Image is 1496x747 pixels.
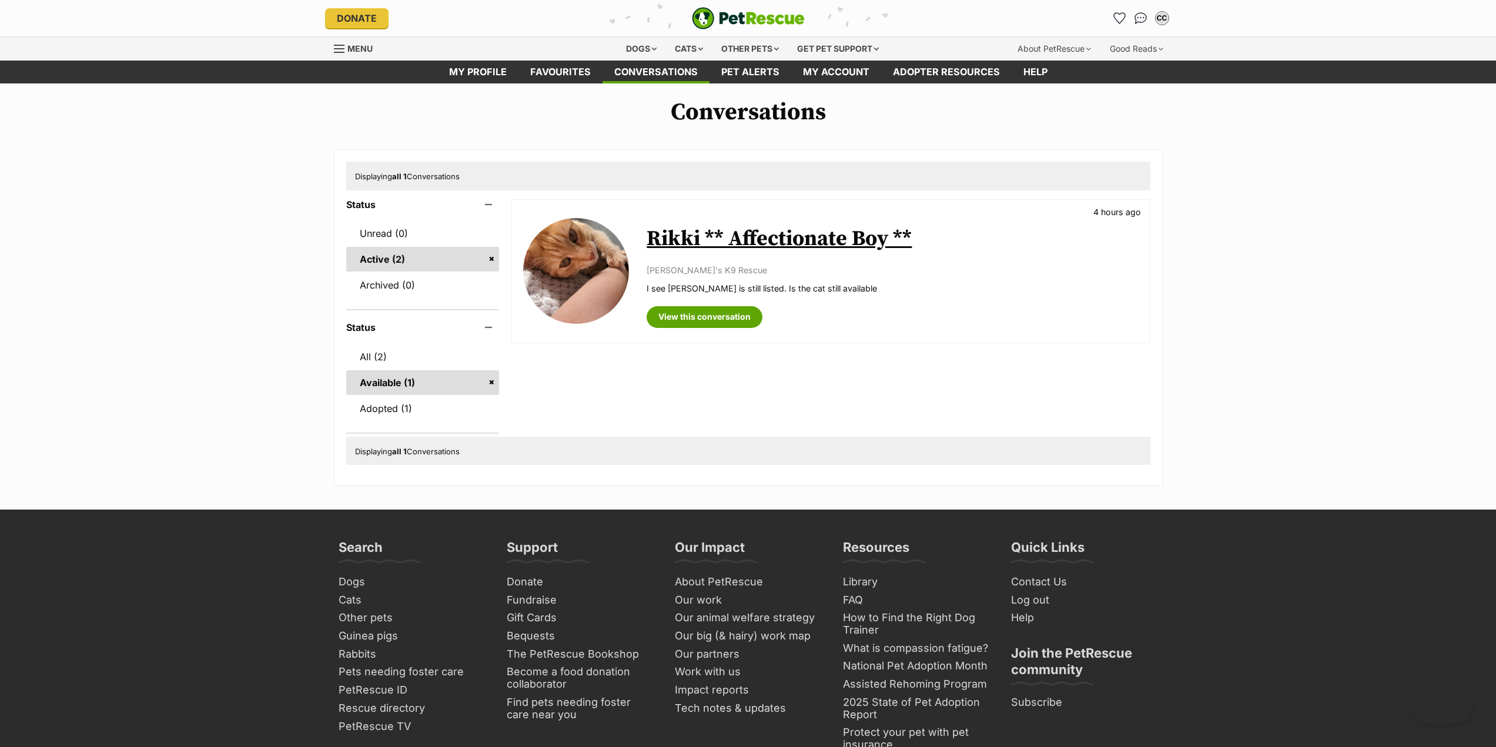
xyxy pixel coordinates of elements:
a: Our partners [670,645,826,664]
a: Rabbits [334,645,490,664]
a: Impact reports [670,681,826,699]
strong: all 1 [392,447,407,456]
a: Menu [334,37,381,58]
img: chat-41dd97257d64d25036548639549fe6c8038ab92f7586957e7f3b1b290dea8141.svg [1134,12,1147,24]
a: All (2) [346,344,500,369]
header: Status [346,199,500,210]
div: Get pet support [789,37,887,61]
a: 2025 State of Pet Adoption Report [838,694,995,723]
a: Gift Cards [502,609,658,627]
a: Our animal welfare strategy [670,609,826,627]
a: Our big (& hairy) work map [670,627,826,645]
a: Other pets [334,609,490,627]
a: Adopter resources [881,61,1012,83]
button: My account [1153,9,1172,28]
ul: Account quick links [1110,9,1172,28]
a: Help [1006,609,1163,627]
div: Good Reads [1102,37,1172,61]
a: conversations [603,61,709,83]
header: Status [346,322,500,333]
a: Dogs [334,573,490,591]
h3: Join the PetRescue community [1011,645,1158,685]
h3: Resources [843,539,909,562]
a: Donate [325,8,389,28]
a: Help [1012,61,1059,83]
a: PetRescue [692,7,805,29]
a: Unread (0) [346,221,500,246]
a: Contact Us [1006,573,1163,591]
span: Displaying Conversations [355,447,460,456]
a: Adopted (1) [346,396,500,421]
a: Library [838,573,995,591]
a: PetRescue TV [334,718,490,736]
a: Rikki ** Affectionate Boy ** [647,226,912,252]
p: 4 hours ago [1093,206,1141,218]
img: Rikki ** Affectionate Boy ** [523,218,629,324]
h3: Support [507,539,558,562]
div: Cats [667,37,711,61]
span: Displaying Conversations [355,172,460,181]
img: logo-e224e6f780fb5917bec1dbf3a21bbac754714ae5b6737aabdf751b685950b380.svg [692,7,805,29]
a: Available (1) [346,370,500,395]
a: Cats [334,591,490,609]
h3: Search [339,539,383,562]
p: I see [PERSON_NAME] is still listed. Is the cat still available [647,282,1137,294]
div: Dogs [618,37,665,61]
strong: all 1 [392,172,407,181]
a: Rescue directory [334,699,490,718]
a: The PetRescue Bookshop [502,645,658,664]
a: Favourites [1110,9,1129,28]
a: Favourites [518,61,603,83]
iframe: Help Scout Beacon - Open [1411,688,1472,723]
a: Assisted Rehoming Program [838,675,995,694]
div: CC [1156,12,1168,24]
a: My profile [437,61,518,83]
a: Become a food donation collaborator [502,663,658,693]
a: Donate [502,573,658,591]
a: Work with us [670,663,826,681]
a: Find pets needing foster care near you [502,694,658,723]
a: Bequests [502,627,658,645]
a: About PetRescue [670,573,826,591]
span: Menu [347,43,373,53]
a: View this conversation [647,306,762,327]
h3: Our Impact [675,539,745,562]
a: Guinea pigs [334,627,490,645]
a: Tech notes & updates [670,699,826,718]
a: Our work [670,591,826,609]
a: My account [791,61,881,83]
a: Subscribe [1006,694,1163,712]
a: Archived (0) [346,273,500,297]
a: How to Find the Right Dog Trainer [838,609,995,639]
div: About PetRescue [1009,37,1099,61]
div: Other pets [713,37,787,61]
a: National Pet Adoption Month [838,657,995,675]
h3: Quick Links [1011,539,1085,562]
a: Conversations [1132,9,1150,28]
a: FAQ [838,591,995,609]
a: Pet alerts [709,61,791,83]
a: What is compassion fatigue? [838,639,995,658]
p: [PERSON_NAME]'s K9 Rescue [647,264,1137,276]
a: Pets needing foster care [334,663,490,681]
a: Log out [1006,591,1163,609]
a: PetRescue ID [334,681,490,699]
a: Active (2) [346,247,500,272]
a: Fundraise [502,591,658,609]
